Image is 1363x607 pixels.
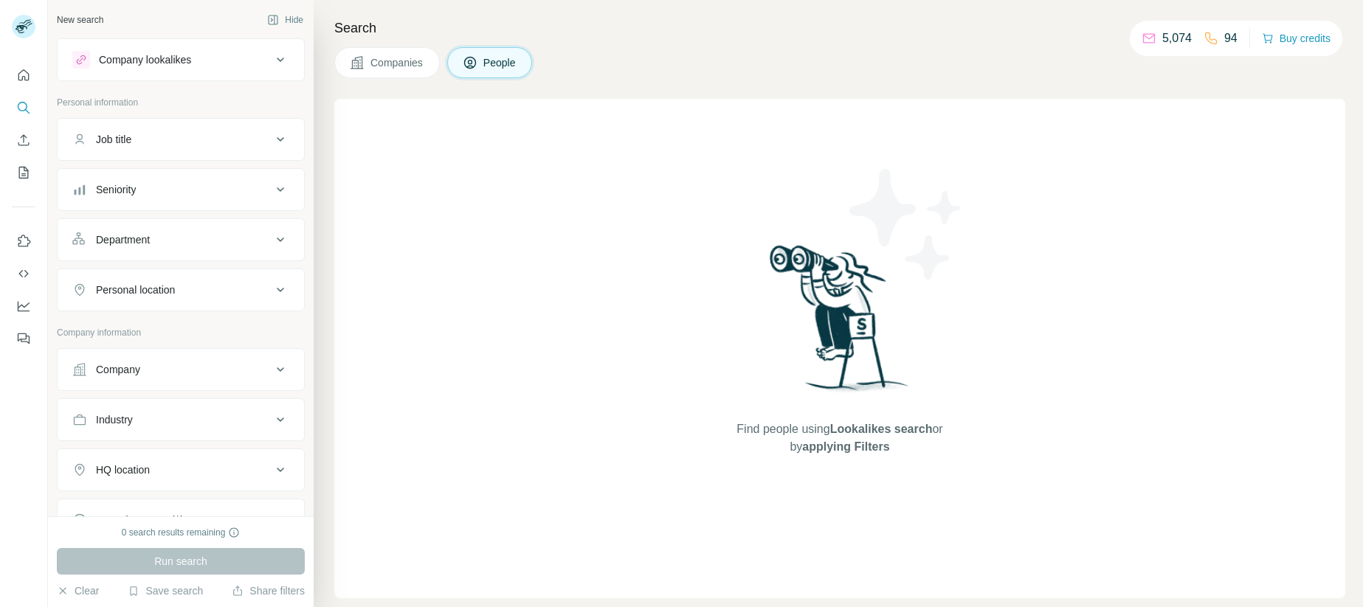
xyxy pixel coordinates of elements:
button: Enrich CSV [12,127,35,153]
button: Seniority [58,172,304,207]
button: HQ location [58,452,304,488]
img: Surfe Illustration - Woman searching with binoculars [763,241,917,406]
button: Hide [257,9,314,31]
button: Feedback [12,325,35,352]
button: My lists [12,159,35,186]
button: Share filters [232,583,305,598]
button: Annual revenue ($) [58,502,304,538]
button: Clear [57,583,99,598]
div: Company lookalikes [99,52,191,67]
button: Use Surfe on LinkedIn [12,228,35,254]
div: Seniority [96,182,136,197]
div: Industry [96,412,133,427]
button: Use Surfe API [12,260,35,287]
div: Department [96,232,150,247]
span: Companies [370,55,424,70]
button: Search [12,94,35,121]
span: applying Filters [802,440,889,453]
button: Job title [58,122,304,157]
h4: Search [334,18,1345,38]
p: 5,074 [1162,30,1192,47]
p: Company information [57,326,305,339]
button: Company lookalikes [58,42,304,77]
button: Industry [58,402,304,437]
p: Personal information [57,96,305,109]
div: Company [96,362,140,377]
button: Company [58,352,304,387]
span: Lookalikes search [830,423,933,435]
button: Buy credits [1262,28,1331,49]
div: 0 search results remaining [122,526,241,539]
button: Dashboard [12,293,35,319]
div: Annual revenue ($) [96,513,184,527]
button: Save search [128,583,203,598]
div: HQ location [96,462,150,477]
button: Quick start [12,62,35,89]
div: Job title [96,132,131,147]
img: Surfe Illustration - Stars [840,158,973,291]
span: Find people using or by [722,420,958,456]
div: New search [57,13,103,27]
button: Department [58,222,304,257]
p: 94 [1224,30,1238,47]
div: Personal location [96,282,175,297]
button: Personal location [58,272,304,308]
span: People [483,55,517,70]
